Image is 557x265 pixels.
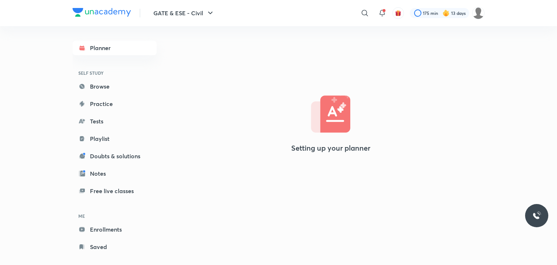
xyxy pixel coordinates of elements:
[73,79,157,94] a: Browse
[73,210,157,222] h6: ME
[442,9,450,17] img: streak
[73,222,157,237] a: Enrollments
[472,7,484,19] img: Anjali kumari
[73,97,157,111] a: Practice
[73,67,157,79] h6: SELF STUDY
[73,184,157,198] a: Free live classes
[392,7,404,19] button: avatar
[291,144,370,152] h4: Setting up your planner
[73,131,157,146] a: Playlist
[73,8,131,19] a: Company Logo
[73,8,131,17] img: Company Logo
[73,149,157,163] a: Doubts & solutions
[73,41,157,55] a: Planner
[73,114,157,129] a: Tests
[395,10,401,16] img: avatar
[73,240,157,254] a: Saved
[73,166,157,181] a: Notes
[149,6,219,20] button: GATE & ESE - Civil
[532,211,541,220] img: ttu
